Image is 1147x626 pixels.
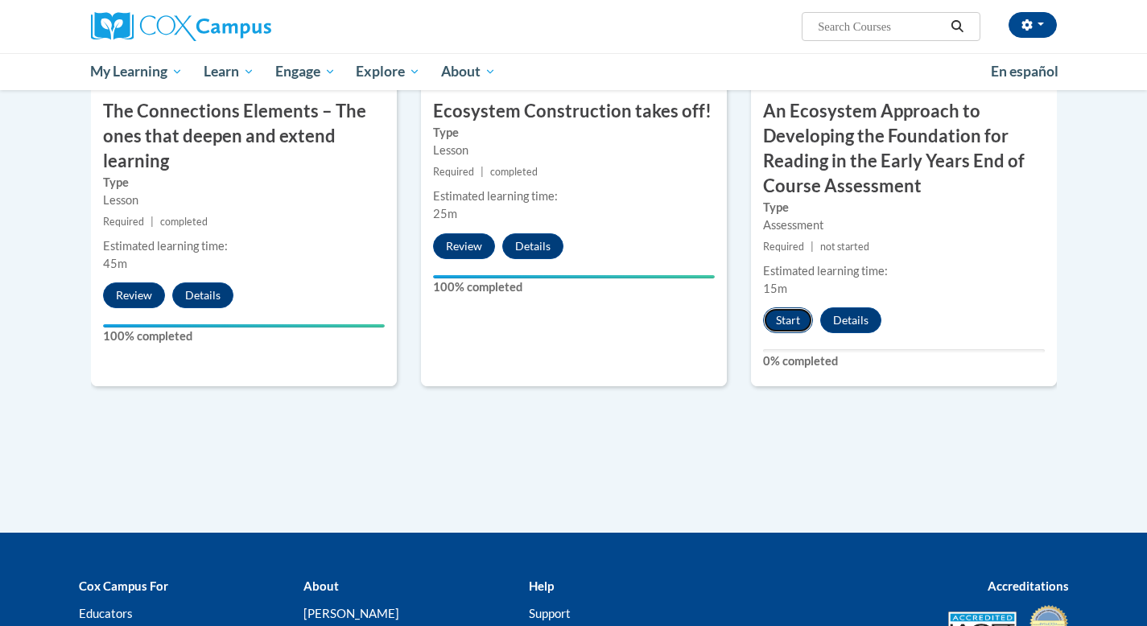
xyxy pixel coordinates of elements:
[79,579,168,593] b: Cox Campus For
[103,237,385,255] div: Estimated learning time:
[945,17,969,36] button: Search
[79,606,133,620] a: Educators
[103,174,385,192] label: Type
[763,241,804,253] span: Required
[751,99,1057,198] h3: An Ecosystem Approach to Developing the Foundation for Reading in the Early Years End of Course A...
[356,62,420,81] span: Explore
[103,327,385,345] label: 100% completed
[103,216,144,228] span: Required
[763,216,1045,234] div: Assessment
[441,62,496,81] span: About
[103,282,165,308] button: Review
[763,352,1045,370] label: 0% completed
[103,257,127,270] span: 45m
[103,324,385,327] div: Your progress
[160,216,208,228] span: completed
[481,166,484,178] span: |
[172,282,233,308] button: Details
[988,579,1069,593] b: Accreditations
[90,62,183,81] span: My Learning
[433,187,715,205] div: Estimated learning time:
[345,53,431,90] a: Explore
[502,233,563,259] button: Details
[433,166,474,178] span: Required
[421,99,727,124] h3: Ecosystem Construction takes off!
[816,17,945,36] input: Search Courses
[433,207,457,220] span: 25m
[529,579,554,593] b: Help
[151,216,154,228] span: |
[1009,12,1057,38] button: Account Settings
[529,606,571,620] a: Support
[433,124,715,142] label: Type
[763,282,787,295] span: 15m
[91,99,397,173] h3: The Connections Elements – The ones that deepen and extend learning
[80,53,194,90] a: My Learning
[303,579,339,593] b: About
[490,166,538,178] span: completed
[193,53,265,90] a: Learn
[820,241,869,253] span: not started
[265,53,346,90] a: Engage
[991,63,1058,80] span: En español
[91,12,271,41] img: Cox Campus
[204,62,254,81] span: Learn
[820,307,881,333] button: Details
[431,53,506,90] a: About
[67,53,1081,90] div: Main menu
[433,275,715,278] div: Your progress
[763,199,1045,216] label: Type
[433,278,715,296] label: 100% completed
[433,142,715,159] div: Lesson
[433,233,495,259] button: Review
[91,12,397,41] a: Cox Campus
[103,192,385,209] div: Lesson
[980,55,1069,89] a: En español
[811,241,814,253] span: |
[275,62,336,81] span: Engage
[763,307,813,333] button: Start
[763,262,1045,280] div: Estimated learning time:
